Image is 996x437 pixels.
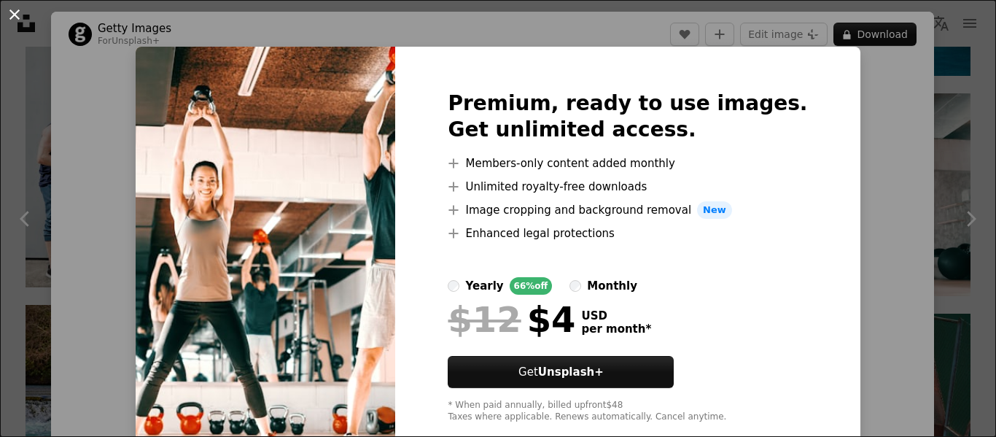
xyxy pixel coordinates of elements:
[448,225,807,242] li: Enhanced legal protections
[448,90,807,143] h2: Premium, ready to use images. Get unlimited access.
[581,309,651,322] span: USD
[510,277,553,295] div: 66% off
[448,400,807,423] div: * When paid annually, billed upfront $48 Taxes where applicable. Renews automatically. Cancel any...
[448,301,575,339] div: $4
[538,366,604,379] strong: Unsplash+
[569,280,581,292] input: monthly
[448,178,807,196] li: Unlimited royalty-free downloads
[448,280,459,292] input: yearly66%off
[448,301,521,339] span: $12
[465,277,503,295] div: yearly
[697,201,732,219] span: New
[581,322,651,336] span: per month *
[448,201,807,219] li: Image cropping and background removal
[448,356,674,388] button: GetUnsplash+
[448,155,807,172] li: Members-only content added monthly
[587,277,637,295] div: monthly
